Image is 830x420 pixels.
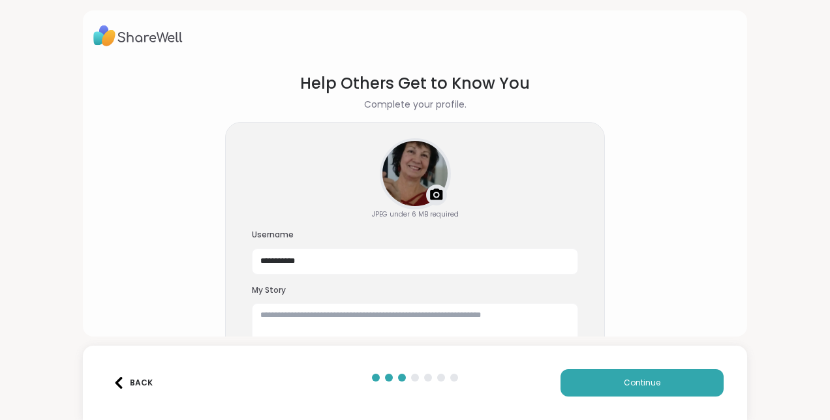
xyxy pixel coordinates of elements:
[372,209,459,219] div: JPEG under 6 MB required
[364,98,467,112] h2: Complete your profile.
[300,72,530,95] h1: Help Others Get to Know You
[106,369,159,397] button: Back
[113,377,153,389] div: Back
[561,369,724,397] button: Continue
[624,377,660,389] span: Continue
[252,285,578,296] h3: My Story
[93,21,183,51] img: ShareWell Logo
[252,230,578,241] h3: Username
[382,141,448,206] img: startheresa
